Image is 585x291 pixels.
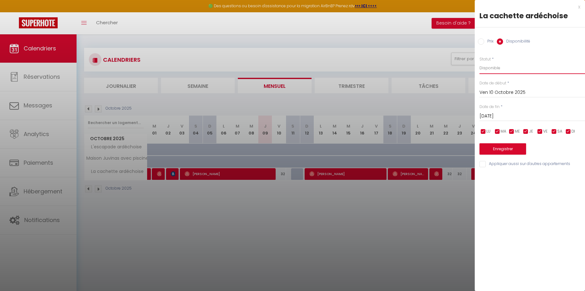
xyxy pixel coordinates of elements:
[475,3,580,11] div: x
[571,128,575,134] span: DI
[529,128,533,134] span: JE
[515,128,520,134] span: ME
[479,56,491,62] label: Statut
[486,128,490,134] span: LU
[479,80,506,86] label: Date de début
[503,38,530,45] label: Disponibilité
[557,128,562,134] span: SA
[484,38,494,45] label: Prix
[479,143,526,155] button: Enregistrer
[479,11,580,21] div: La cachette ardéchoise
[479,104,500,110] label: Date de fin
[543,128,548,134] span: VE
[501,128,506,134] span: MA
